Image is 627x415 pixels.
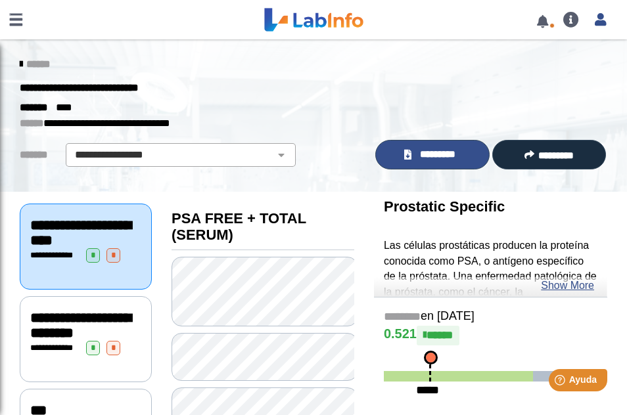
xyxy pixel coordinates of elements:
iframe: Help widget launcher [510,364,613,401]
b: PSA FREE + TOTAL (SERUM) [172,210,306,243]
a: Show More [541,278,594,294]
h5: en [DATE] [384,309,597,324]
h4: 0.521 [384,326,597,345]
b: Prostatic Specific [384,198,505,215]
